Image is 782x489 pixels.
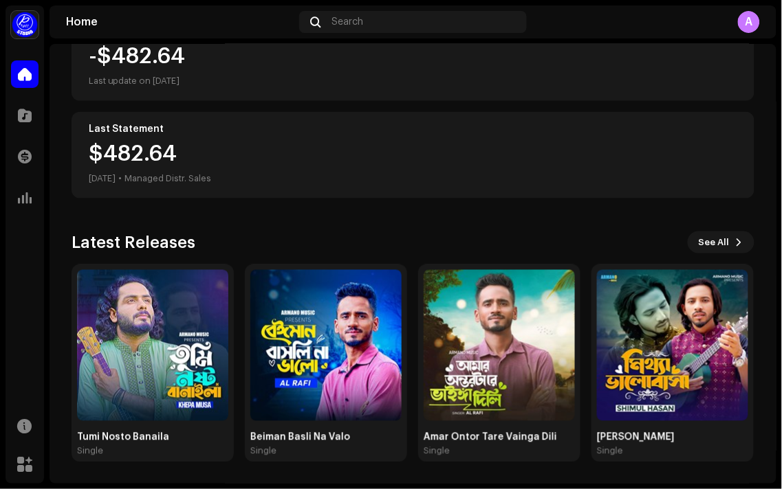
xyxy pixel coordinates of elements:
[89,73,185,89] div: Last update on [DATE]
[424,270,575,421] img: 7bed86ea-8198-4a75-8bfc-5e6f42acc132
[77,446,103,457] div: Single
[77,432,228,443] div: Tumi Nosto Banaila
[597,270,748,421] img: dceba25e-bda8-4a24-b0c3-2f9c37d411ca
[250,432,402,443] div: Beiman Basli Na Valo
[688,231,754,253] button: See All
[597,432,748,443] div: [PERSON_NAME]
[424,432,575,443] div: Amar Ontor Tare Vainga Dili
[77,270,228,421] img: 22807439-724d-4eb9-b292-8ac6610377c2
[738,11,760,33] div: A
[66,16,294,27] div: Home
[699,229,730,256] span: See All
[89,170,116,187] div: [DATE]
[72,112,754,198] re-o-card-value: Last Statement
[118,170,122,187] div: •
[11,11,39,38] img: a1dd4b00-069a-4dd5-89ed-38fbdf7e908f
[250,270,402,421] img: 98fc185c-f5c9-4dc1-bde1-54064ea75dba
[250,446,276,457] div: Single
[124,170,211,187] div: Managed Distr. Sales
[332,16,363,27] span: Search
[72,231,195,253] h3: Latest Releases
[597,446,623,457] div: Single
[89,124,737,135] div: Last Statement
[424,446,450,457] div: Single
